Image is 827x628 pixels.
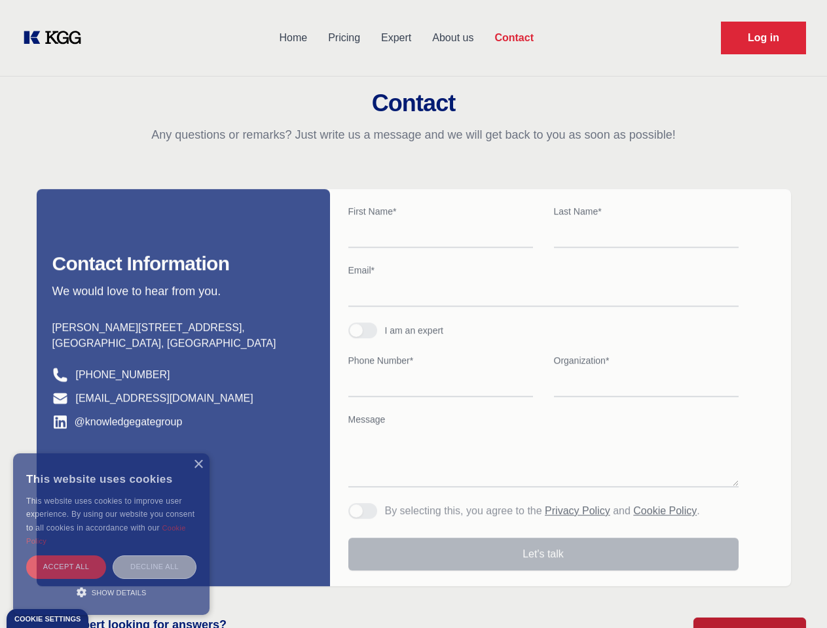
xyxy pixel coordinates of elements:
div: I am an expert [385,324,444,337]
div: Show details [26,585,196,599]
a: KOL Knowledge Platform: Talk to Key External Experts (KEE) [21,27,92,48]
p: We would love to hear from you. [52,283,309,299]
a: Pricing [318,21,371,55]
span: Show details [92,589,147,597]
label: Email* [348,264,739,277]
p: [GEOGRAPHIC_DATA], [GEOGRAPHIC_DATA] [52,336,309,351]
a: Cookie Policy [633,505,697,516]
iframe: Chat Widget [762,565,827,628]
a: [EMAIL_ADDRESS][DOMAIN_NAME] [76,391,253,406]
a: About us [422,21,484,55]
a: Expert [371,21,422,55]
label: First Name* [348,205,533,218]
a: Home [268,21,318,55]
div: Decline all [113,555,196,578]
a: Cookie Policy [26,524,186,545]
div: Cookie settings [14,616,81,623]
label: Message [348,413,739,426]
div: Accept all [26,555,106,578]
p: Any questions or remarks? Just write us a message and we will get back to you as soon as possible! [16,127,811,143]
h2: Contact [16,90,811,116]
p: [PERSON_NAME][STREET_ADDRESS], [52,320,309,336]
label: Last Name* [554,205,739,218]
h2: Contact Information [52,252,309,275]
div: This website uses cookies [26,463,196,495]
a: [PHONE_NUMBER] [76,367,170,383]
p: By selecting this, you agree to the and . [385,503,700,519]
a: Contact [484,21,544,55]
a: Request Demo [721,22,806,54]
div: Close [193,460,203,470]
a: @knowledgegategroup [52,414,183,430]
a: Privacy Policy [545,505,610,516]
button: Let's talk [348,538,739,570]
span: This website uses cookies to improve user experience. By using our website you consent to all coo... [26,497,194,532]
label: Organization* [554,354,739,367]
label: Phone Number* [348,354,533,367]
